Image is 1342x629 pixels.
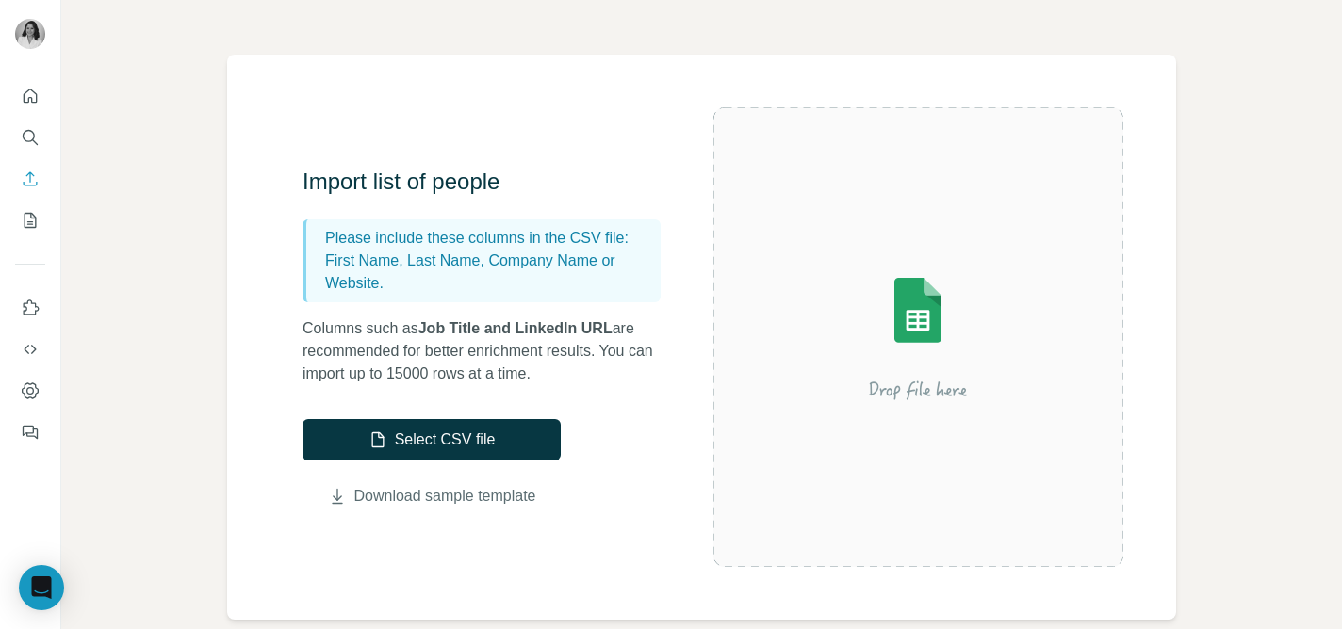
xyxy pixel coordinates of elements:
button: Feedback [15,415,45,449]
button: Select CSV file [303,419,561,460]
button: Download sample template [303,485,561,508]
button: Dashboard [15,374,45,408]
p: Columns such as are recommended for better enrichment results. You can import up to 15000 rows at... [303,317,679,385]
p: Please include these columns in the CSV file: [325,227,653,250]
button: Search [15,121,45,154]
div: Open Intercom Messenger [19,565,64,610]
a: Download sample template [354,485,536,508]
p: First Name, Last Name, Company Name or Website. [325,250,653,295]
button: My lists [15,203,45,237]
img: Surfe Illustration - Drop file here or select below [748,224,1088,450]
button: Use Surfe API [15,332,45,366]
h3: Import list of people [303,167,679,197]
button: Use Surfe on LinkedIn [15,291,45,325]
button: Enrich CSV [15,162,45,196]
span: Job Title and LinkedIn URL [418,320,613,336]
button: Quick start [15,79,45,113]
img: Avatar [15,19,45,49]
